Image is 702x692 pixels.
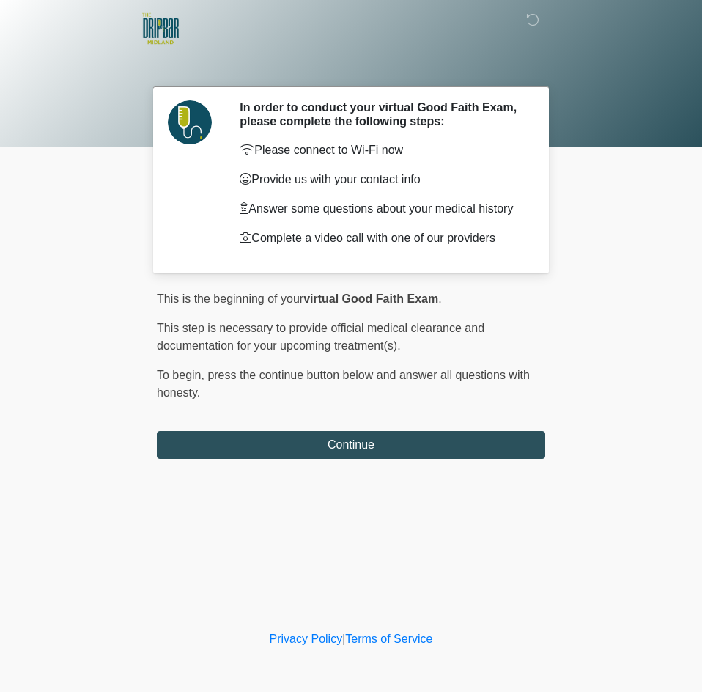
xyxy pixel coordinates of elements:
[240,171,523,188] p: Provide us with your contact info
[270,633,343,645] a: Privacy Policy
[168,100,212,144] img: Agent Avatar
[157,431,545,459] button: Continue
[146,53,556,80] h1: ‎ ‎
[142,11,179,48] img: The DRIPBaR Midland Logo
[240,141,523,159] p: Please connect to Wi-Fi now
[240,229,523,247] p: Complete a video call with one of our providers
[157,322,484,352] span: This step is necessary to provide official medical clearance and documentation for your upcoming ...
[342,633,345,645] a: |
[157,369,530,399] span: press the continue button below and answer all questions with honesty.
[240,200,523,218] p: Answer some questions about your medical history
[240,100,523,128] h2: In order to conduct your virtual Good Faith Exam, please complete the following steps:
[157,292,303,305] span: This is the beginning of your
[303,292,438,305] strong: virtual Good Faith Exam
[157,369,207,381] span: To begin,
[345,633,432,645] a: Terms of Service
[438,292,441,305] span: .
